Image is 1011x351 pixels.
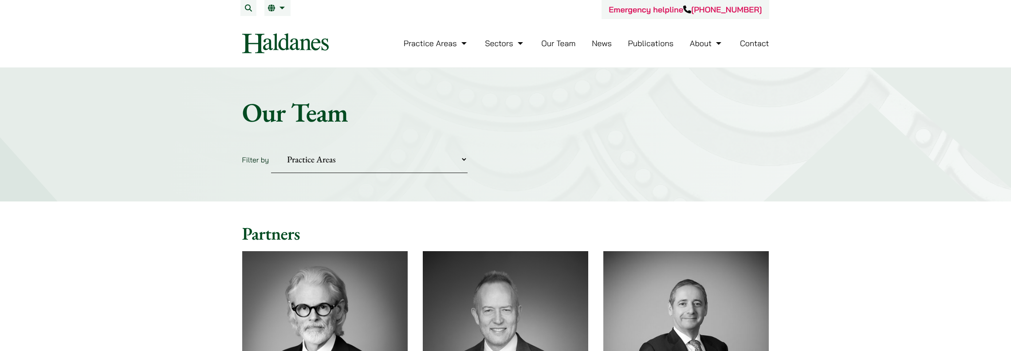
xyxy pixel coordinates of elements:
a: Contact [740,38,769,48]
a: Emergency helpline[PHONE_NUMBER] [609,4,762,15]
a: Publications [628,38,674,48]
a: Practice Areas [404,38,469,48]
a: About [690,38,724,48]
h2: Partners [242,223,769,244]
a: News [592,38,612,48]
h1: Our Team [242,96,769,128]
img: Logo of Haldanes [242,33,329,53]
a: EN [268,4,287,12]
a: Our Team [541,38,575,48]
label: Filter by [242,155,269,164]
a: Sectors [485,38,525,48]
